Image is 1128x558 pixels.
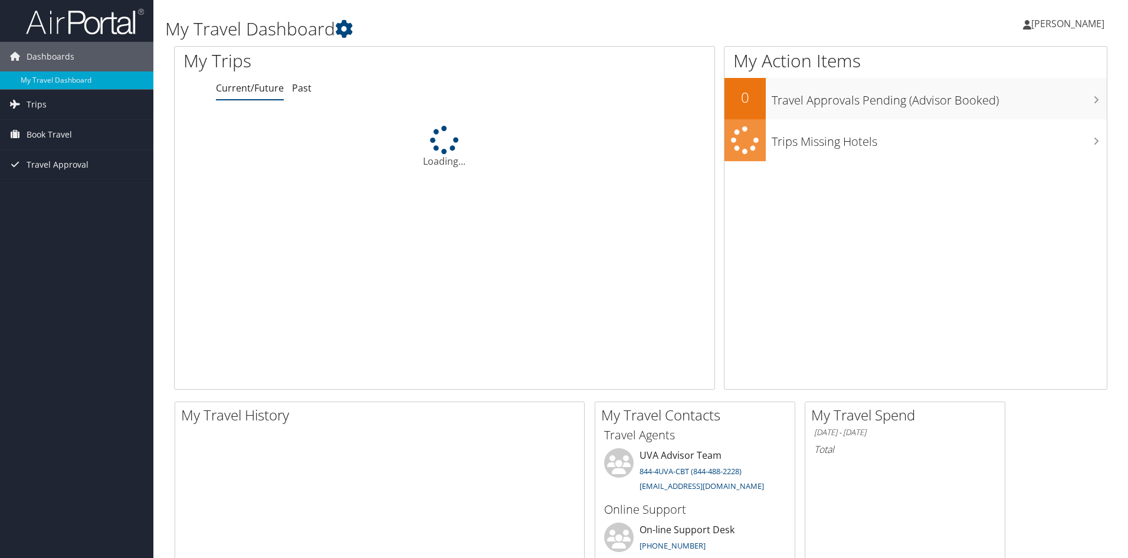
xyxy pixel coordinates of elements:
[1031,17,1104,30] span: [PERSON_NAME]
[1023,6,1116,41] a: [PERSON_NAME]
[181,405,584,425] h2: My Travel History
[640,540,706,551] a: [PHONE_NUMBER]
[165,17,799,41] h1: My Travel Dashboard
[724,78,1107,119] a: 0Travel Approvals Pending (Advisor Booked)
[772,128,1107,150] h3: Trips Missing Hotels
[811,405,1005,425] h2: My Travel Spend
[292,81,311,94] a: Past
[772,86,1107,109] h3: Travel Approvals Pending (Advisor Booked)
[640,481,764,491] a: [EMAIL_ADDRESS][DOMAIN_NAME]
[604,501,786,518] h3: Online Support
[26,8,144,35] img: airportal-logo.png
[724,119,1107,161] a: Trips Missing Hotels
[175,126,714,168] div: Loading...
[640,466,742,477] a: 844-4UVA-CBT (844-488-2228)
[814,443,996,456] h6: Total
[814,427,996,438] h6: [DATE] - [DATE]
[27,120,72,149] span: Book Travel
[724,48,1107,73] h1: My Action Items
[27,90,47,119] span: Trips
[27,150,88,180] span: Travel Approval
[27,42,74,71] span: Dashboards
[724,87,766,107] h2: 0
[183,48,481,73] h1: My Trips
[598,448,792,497] li: UVA Advisor Team
[216,81,284,94] a: Current/Future
[601,405,795,425] h2: My Travel Contacts
[604,427,786,443] h3: Travel Agents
